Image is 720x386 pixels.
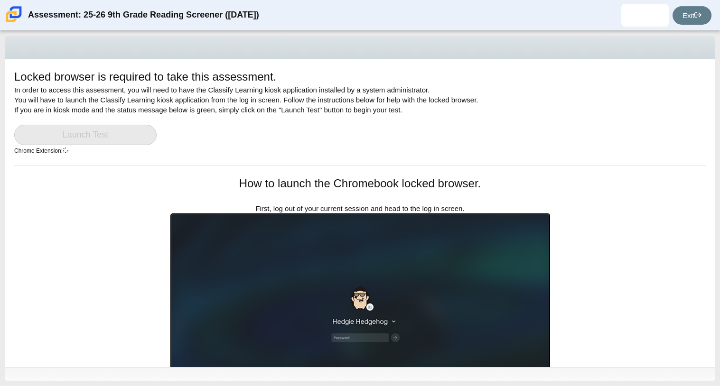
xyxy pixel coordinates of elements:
small: Chrome Extension: [14,147,68,154]
a: Carmen School of Science & Technology [4,18,24,26]
a: Launch Test [14,125,157,145]
a: Exit [673,6,711,25]
div: In order to access this assessment, you will need to have the Classify Learning kiosk application... [14,69,706,165]
h1: How to launch the Chromebook locked browser. [170,175,550,192]
div: Assessment: 25-26 9th Grade Reading Screener ([DATE]) [28,4,259,27]
img: lailah.wilder.UDYgca [637,8,653,23]
img: Carmen School of Science & Technology [4,4,24,24]
h1: Locked browser is required to take this assessment. [14,69,276,85]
